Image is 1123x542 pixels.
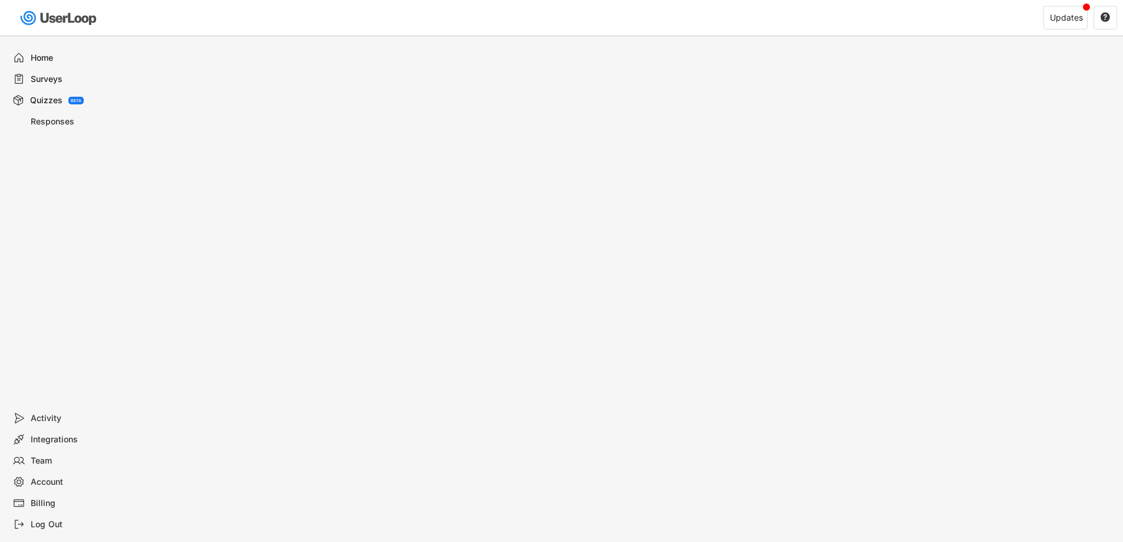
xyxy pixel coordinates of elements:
div: Updates [1050,14,1083,22]
div: Billing [31,498,108,509]
button:  [1100,12,1111,23]
div: Integrations [31,434,108,445]
div: Home [31,52,108,64]
div: Surveys [31,74,108,85]
text:  [1101,12,1110,22]
div: Responses [31,116,108,127]
div: Account [31,477,108,488]
div: Quizzes [30,95,62,106]
div: Team [31,455,108,467]
div: Log Out [31,519,108,530]
img: userloop-logo-01.svg [18,6,101,30]
div: BETA [71,98,81,103]
div: Activity [31,413,108,424]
